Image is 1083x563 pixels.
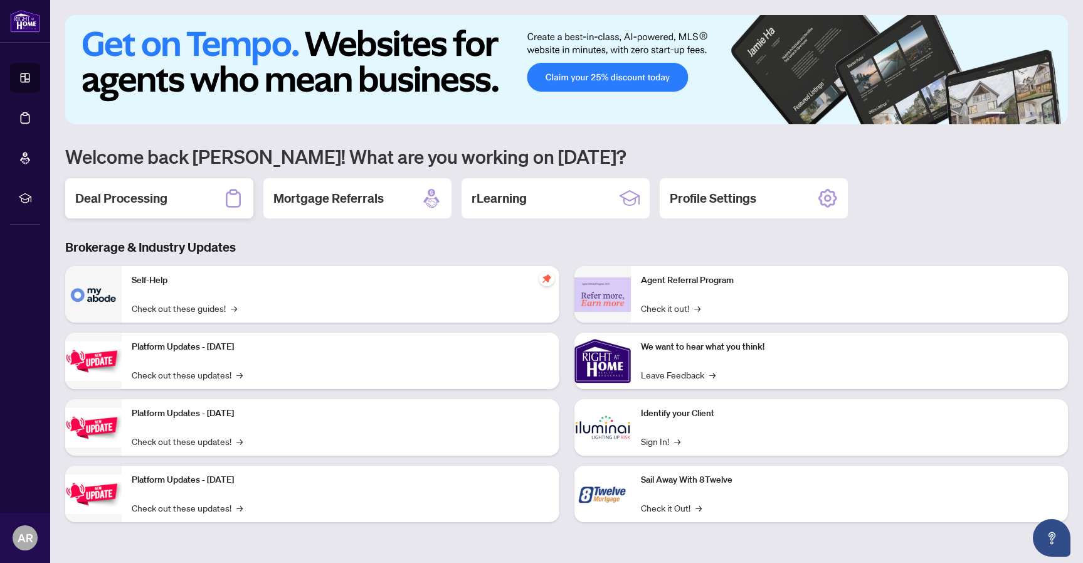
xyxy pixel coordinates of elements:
[132,340,549,354] p: Platform Updates - [DATE]
[641,274,1059,287] p: Agent Referral Program
[65,239,1068,256] h3: Brokerage & Industry Updates
[65,475,122,514] img: Platform Updates - June 23, 2025
[670,190,756,207] h2: Profile Settings
[709,368,716,382] span: →
[65,408,122,448] img: Platform Updates - July 8, 2025
[65,15,1068,124] img: Slide 0
[1010,112,1015,117] button: 2
[1050,112,1055,117] button: 6
[641,473,1059,487] p: Sail Away With 8Twelve
[18,529,33,547] span: AR
[641,501,702,515] a: Check it Out!→
[1020,112,1025,117] button: 3
[694,301,700,315] span: →
[65,266,122,323] img: Self-Help
[472,190,527,207] h2: rLearning
[1030,112,1035,117] button: 4
[236,434,243,448] span: →
[574,466,631,522] img: Sail Away With 8Twelve
[574,277,631,312] img: Agent Referral Program
[132,434,243,448] a: Check out these updates!→
[641,301,700,315] a: Check it out!→
[65,341,122,381] img: Platform Updates - July 21, 2025
[574,399,631,456] img: Identify your Client
[539,271,554,286] span: pushpin
[641,340,1059,354] p: We want to hear what you think!
[985,112,1005,117] button: 1
[674,434,680,448] span: →
[236,501,243,515] span: →
[132,407,549,421] p: Platform Updates - [DATE]
[236,368,243,382] span: →
[231,301,237,315] span: →
[641,368,716,382] a: Leave Feedback→
[132,368,243,382] a: Check out these updates!→
[75,190,167,207] h2: Deal Processing
[695,501,702,515] span: →
[65,144,1068,168] h1: Welcome back [PERSON_NAME]! What are you working on [DATE]?
[641,407,1059,421] p: Identify your Client
[132,473,549,487] p: Platform Updates - [DATE]
[132,501,243,515] a: Check out these updates!→
[1033,519,1070,557] button: Open asap
[132,301,237,315] a: Check out these guides!→
[1040,112,1045,117] button: 5
[273,190,384,207] h2: Mortgage Referrals
[10,9,40,33] img: logo
[132,274,549,287] p: Self-Help
[641,434,680,448] a: Sign In!→
[574,333,631,389] img: We want to hear what you think!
